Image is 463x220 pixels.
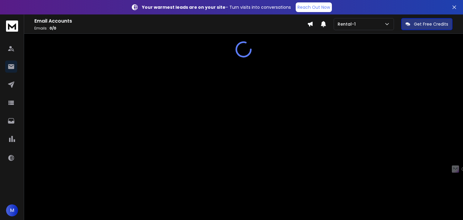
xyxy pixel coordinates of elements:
[142,4,225,10] strong: Your warmest leads are on your site
[296,2,332,12] a: Reach Out Now
[298,4,330,10] p: Reach Out Now
[6,204,18,216] button: M
[34,26,307,31] p: Emails :
[401,18,452,30] button: Get Free Credits
[414,21,448,27] p: Get Free Credits
[338,21,358,27] p: Rental-1
[6,20,18,32] img: logo
[49,26,56,31] span: 0 / 0
[34,17,307,25] h1: Email Accounts
[142,4,291,10] p: – Turn visits into conversations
